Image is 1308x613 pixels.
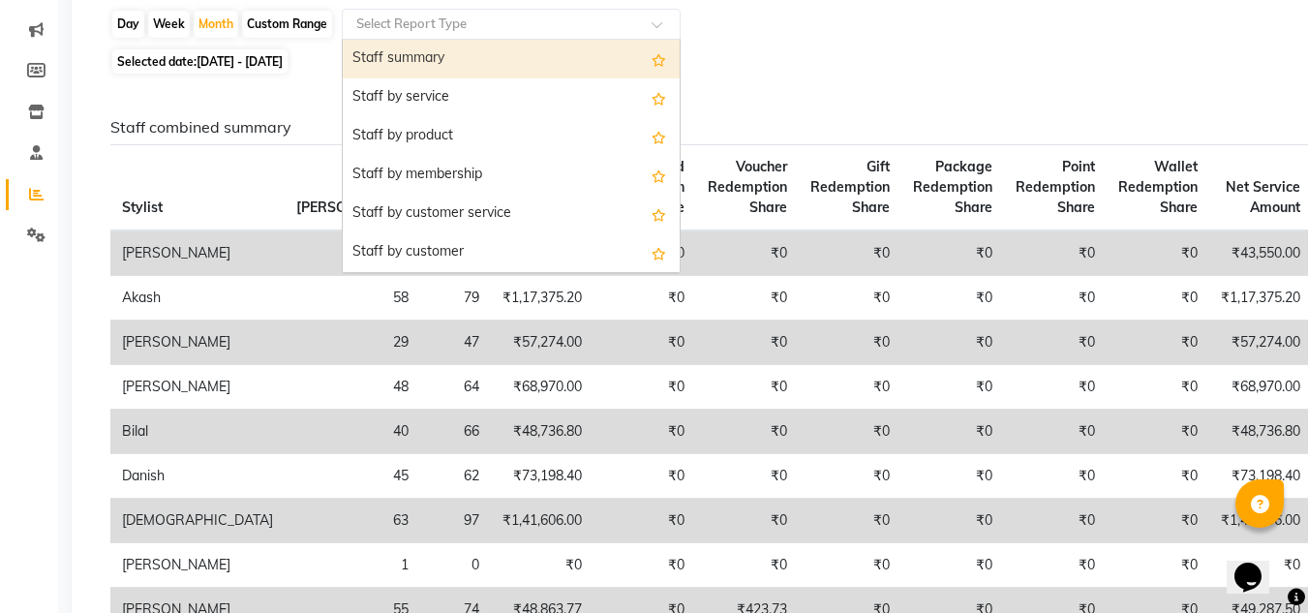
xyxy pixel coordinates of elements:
[1107,543,1209,588] td: ₹0
[799,321,901,365] td: ₹0
[1004,499,1107,543] td: ₹0
[593,543,696,588] td: ₹0
[652,164,666,187] span: Add this report to Favorites List
[901,276,1004,321] td: ₹0
[1016,158,1095,216] span: Point Redemption Share
[343,117,680,156] div: Staff by product
[285,230,420,276] td: 28
[652,241,666,264] span: Add this report to Favorites List
[1004,410,1107,454] td: ₹0
[696,365,799,410] td: ₹0
[1107,276,1209,321] td: ₹0
[696,499,799,543] td: ₹0
[799,276,901,321] td: ₹0
[343,40,680,78] div: Staff summary
[1004,321,1107,365] td: ₹0
[285,454,420,499] td: 45
[420,499,491,543] td: 97
[696,276,799,321] td: ₹0
[901,230,1004,276] td: ₹0
[901,454,1004,499] td: ₹0
[420,276,491,321] td: 79
[593,410,696,454] td: ₹0
[420,454,491,499] td: 62
[420,321,491,365] td: 47
[110,276,285,321] td: Akash
[1107,410,1209,454] td: ₹0
[112,49,288,74] span: Selected date:
[696,543,799,588] td: ₹0
[593,499,696,543] td: ₹0
[110,230,285,276] td: [PERSON_NAME]
[708,158,787,216] span: Voucher Redemption Share
[420,410,491,454] td: 66
[1107,365,1209,410] td: ₹0
[285,410,420,454] td: 40
[652,202,666,226] span: Add this report to Favorites List
[1004,365,1107,410] td: ₹0
[1118,158,1198,216] span: Wallet Redemption Share
[901,365,1004,410] td: ₹0
[122,199,163,216] span: Stylist
[696,454,799,499] td: ₹0
[696,410,799,454] td: ₹0
[652,86,666,109] span: Add this report to Favorites List
[110,321,285,365] td: [PERSON_NAME]
[491,365,593,410] td: ₹68,970.00
[491,410,593,454] td: ₹48,736.80
[810,158,890,216] span: Gift Redemption Share
[194,11,238,38] div: Month
[1107,499,1209,543] td: ₹0
[1107,230,1209,276] td: ₹0
[148,11,190,38] div: Week
[285,321,420,365] td: 29
[799,543,901,588] td: ₹0
[901,543,1004,588] td: ₹0
[799,499,901,543] td: ₹0
[1226,178,1300,216] span: Net Service Amount
[696,321,799,365] td: ₹0
[343,156,680,195] div: Staff by membership
[901,321,1004,365] td: ₹0
[652,47,666,71] span: Add this report to Favorites List
[491,454,593,499] td: ₹73,198.40
[285,365,420,410] td: 48
[110,410,285,454] td: Bilal
[420,543,491,588] td: 0
[491,499,593,543] td: ₹1,41,606.00
[296,199,409,216] span: [PERSON_NAME]
[1004,543,1107,588] td: ₹0
[593,276,696,321] td: ₹0
[593,321,696,365] td: ₹0
[799,410,901,454] td: ₹0
[799,454,901,499] td: ₹0
[799,365,901,410] td: ₹0
[1107,454,1209,499] td: ₹0
[112,11,144,38] div: Day
[1107,321,1209,365] td: ₹0
[342,39,681,273] ng-dropdown-panel: Options list
[696,230,799,276] td: ₹0
[242,11,332,38] div: Custom Range
[593,454,696,499] td: ₹0
[343,78,680,117] div: Staff by service
[285,276,420,321] td: 58
[799,230,901,276] td: ₹0
[110,365,285,410] td: [PERSON_NAME]
[1004,454,1107,499] td: ₹0
[1004,230,1107,276] td: ₹0
[110,118,1266,137] h6: Staff combined summary
[343,233,680,272] div: Staff by customer
[491,276,593,321] td: ₹1,17,375.20
[1227,536,1289,594] iframe: chat widget
[491,321,593,365] td: ₹57,274.00
[343,195,680,233] div: Staff by customer service
[1004,276,1107,321] td: ₹0
[901,410,1004,454] td: ₹0
[901,499,1004,543] td: ₹0
[420,365,491,410] td: 64
[913,158,992,216] span: Package Redemption Share
[110,543,285,588] td: [PERSON_NAME]
[491,543,593,588] td: ₹0
[285,543,420,588] td: 1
